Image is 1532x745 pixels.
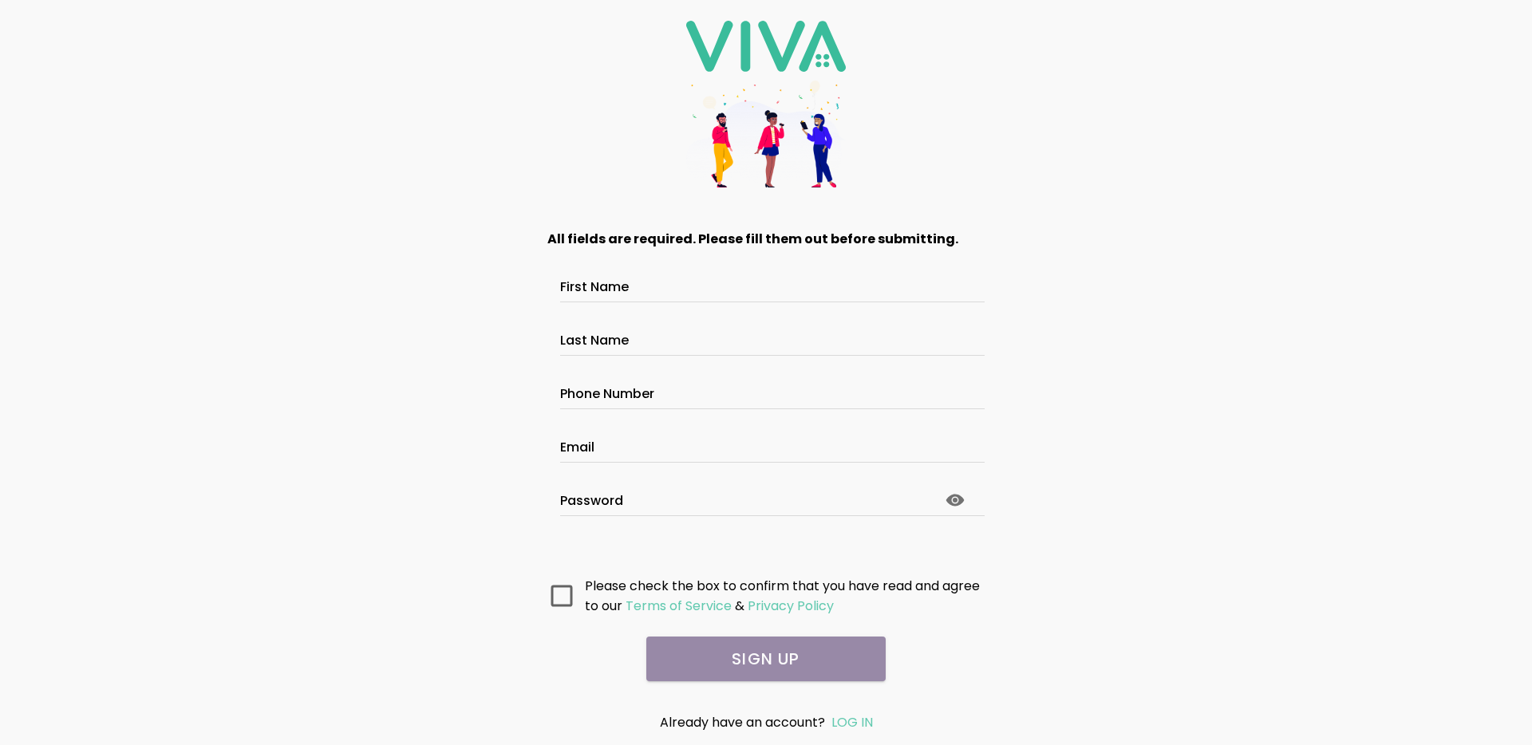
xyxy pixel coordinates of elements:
ion-col: Please check the box to confirm that you have read and agree to our & [581,572,989,620]
a: LOG IN [831,713,873,731]
ion-text: Privacy Policy [748,597,834,615]
strong: All fields are required. Please fill them out before submitting. [547,230,958,248]
ion-text: Terms of Service [626,597,732,615]
div: Already have an account? [579,712,953,732]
